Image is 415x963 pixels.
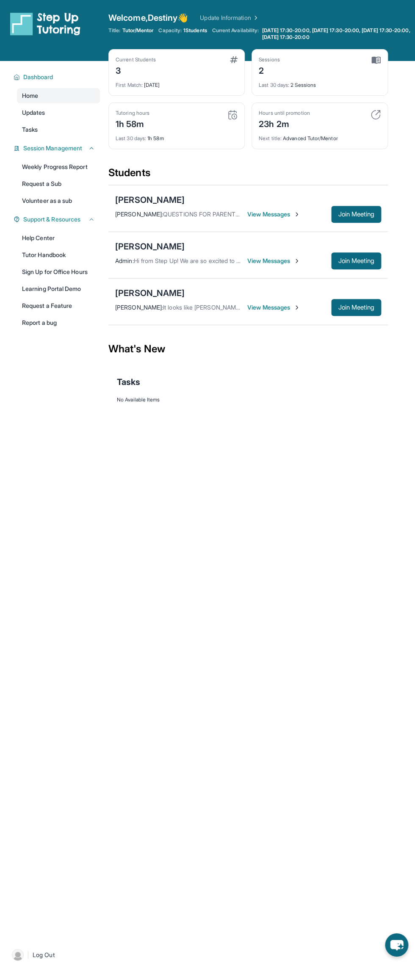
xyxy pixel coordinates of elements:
div: 1h 58m [116,116,149,130]
a: Update Information [200,14,259,22]
div: 2 Sessions [259,77,381,89]
span: Last 30 days : [259,82,289,88]
span: Welcome, Destiny 👋 [108,12,188,24]
span: First Match : [116,82,143,88]
img: card [230,56,238,63]
span: Next title : [259,135,282,141]
a: Learning Portal Demo [17,281,100,296]
div: What's New [108,330,388,368]
span: It looks like [PERSON_NAME] disconnected! I hope everything is ok! [163,304,344,311]
span: Tasks [117,376,140,388]
span: Tasks [22,125,38,134]
div: [PERSON_NAME] [115,194,185,206]
img: logo [10,12,80,36]
span: View Messages [247,210,300,219]
a: Home [17,88,100,103]
span: Last 30 days : [116,135,146,141]
span: Admin : [115,257,133,264]
a: Weekly Progress Report [17,159,100,174]
button: Join Meeting [331,252,381,269]
a: Sign Up for Office Hours [17,264,100,279]
img: card [371,110,381,120]
div: No Available Items [117,396,379,403]
span: Log Out [33,950,55,959]
button: Join Meeting [331,299,381,316]
div: Hours until promotion [259,110,310,116]
a: Tasks [17,122,100,137]
span: View Messages [247,303,300,312]
a: Updates [17,105,100,120]
button: Session Management [20,144,95,152]
span: Capacity: [158,27,182,34]
a: Report a bug [17,315,100,330]
img: Chevron-Right [293,257,300,264]
div: [PERSON_NAME] [115,241,185,252]
a: Request a Sub [17,176,100,191]
span: Dashboard [23,73,53,81]
img: Chevron-Right [293,211,300,218]
a: Volunteer as a sub [17,193,100,208]
button: Support & Resources [20,215,95,224]
span: 1 Students [183,27,207,34]
span: Updates [22,108,45,117]
span: View Messages [247,257,300,265]
div: [DATE] [116,77,238,89]
a: Help Center [17,230,100,246]
div: Current Students [116,56,156,63]
div: 3 [116,63,156,77]
span: Session Management [23,144,82,152]
span: Tutor/Mentor [122,27,153,34]
span: [PERSON_NAME] : [115,210,163,218]
img: Chevron Right [251,14,259,22]
div: [PERSON_NAME] [115,287,185,299]
button: chat-button [385,933,408,956]
span: Join Meeting [338,305,374,310]
span: Home [22,91,38,100]
div: 23h 2m [259,116,310,130]
span: Title: [108,27,120,34]
span: Join Meeting [338,258,374,263]
span: [DATE] 17:30-20:00, [DATE] 17:30-20:00, [DATE] 17:30-20:00, [DATE] 17:30-20:00 [262,27,413,41]
img: user-img [12,949,24,960]
span: Join Meeting [338,212,374,217]
span: [PERSON_NAME] : [115,304,163,311]
div: Sessions [259,56,280,63]
img: card [227,110,238,120]
div: Advanced Tutor/Mentor [259,130,381,142]
a: [DATE] 17:30-20:00, [DATE] 17:30-20:00, [DATE] 17:30-20:00, [DATE] 17:30-20:00 [260,27,415,41]
div: Tutoring hours [116,110,149,116]
button: Join Meeting [331,206,381,223]
img: Chevron-Right [293,304,300,311]
span: Current Availability: [212,27,259,41]
span: Support & Resources [23,215,80,224]
div: Students [108,166,388,185]
div: 2 [259,63,280,77]
span: | [27,949,29,960]
a: Request a Feature [17,298,100,313]
img: card [371,56,381,64]
button: Dashboard [20,73,95,81]
a: Tutor Handbook [17,247,100,263]
div: 1h 58m [116,130,238,142]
